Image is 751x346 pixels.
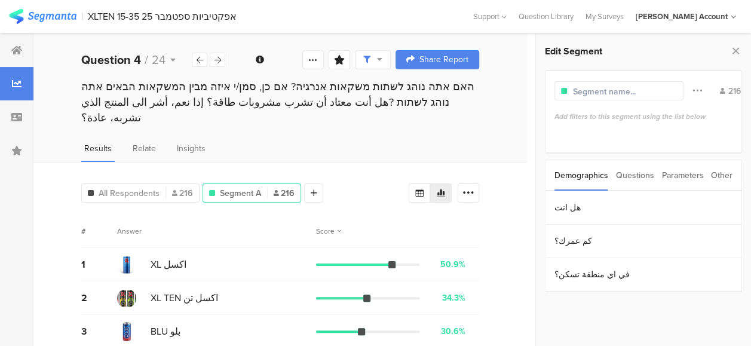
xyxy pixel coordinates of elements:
img: d3718dnoaommpf.cloudfront.net%2Fitem%2Fd5cc2c9a6605f4b8c480.png [117,255,136,274]
span: 216 [274,187,295,200]
span: Edit Segment [545,44,602,58]
span: BLU بلو [151,324,180,338]
span: All Respondents [99,187,160,200]
div: 3 [81,324,117,338]
a: Question Library [513,11,580,22]
span: Segment A [220,187,261,200]
div: Answer [117,226,142,237]
section: كم عمرك؟ [545,225,741,258]
span: 216 [172,187,193,200]
div: | [81,10,83,23]
div: Parameters [661,160,703,191]
div: # [81,226,117,237]
div: 1 [81,258,117,271]
section: في اي منطقة تسكن؟ [545,258,741,292]
div: Questions [616,160,654,191]
div: 34.3% [442,292,465,304]
div: Score [316,226,341,237]
div: האם אתה נוהג לשתות משקאות אנרגיה? אם כן, סמן/י איזה מבין המשקאות הבאים אתה נוהג לשתות ?هل أنت معت... [81,79,479,125]
img: segmanta logo [9,9,76,24]
span: Results [84,142,112,155]
span: XL اكسل [151,258,186,271]
img: d3718dnoaommpf.cloudfront.net%2Fitem%2Ff1aeae0c032b326c5792.jpg [117,322,136,341]
b: Question 4 [81,51,141,69]
div: 30.6% [441,325,465,338]
span: Relate [133,142,156,155]
div: 50.9% [440,258,465,271]
div: 216 [720,85,741,97]
span: / [145,51,148,69]
span: Share Report [419,56,468,64]
div: Add filters to this segment using the list below [554,111,732,122]
section: هل انت [545,191,741,225]
div: Support [473,7,507,26]
span: Insights [177,142,206,155]
span: XL TEN اكسل تن [151,291,218,305]
a: My Surveys [580,11,630,22]
div: Demographics [554,160,608,191]
div: Other [711,160,732,191]
div: 2 [81,291,117,305]
input: Segment name... [573,85,677,98]
div: XLTEN 15-35 אפקטיביות ספטמבר 25 [88,11,237,22]
div: [PERSON_NAME] Account [636,11,728,22]
img: d3718dnoaommpf.cloudfront.net%2Fitem%2F9c53c620e20bd538af40.jpg [117,289,136,308]
span: 24 [152,51,165,69]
